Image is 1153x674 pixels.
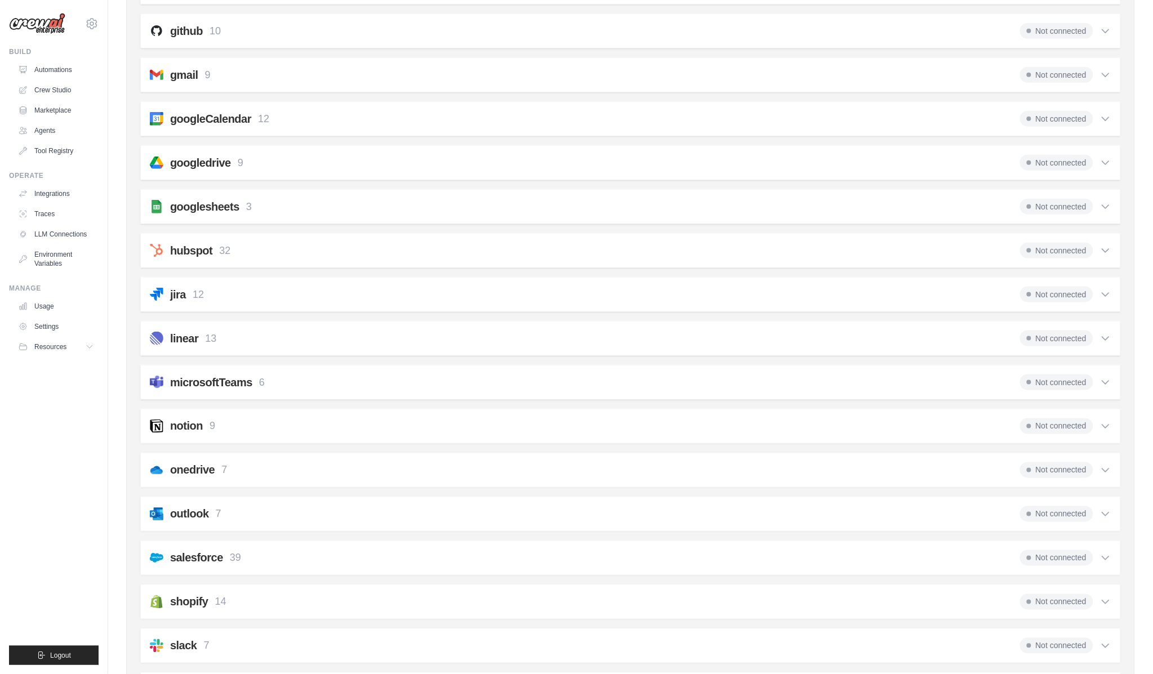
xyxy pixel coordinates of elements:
a: Environment Variables [14,246,99,273]
p: 9 [205,68,211,83]
span: Not connected [1020,374,1093,390]
span: Not connected [1020,331,1093,346]
a: Traces [14,205,99,223]
span: Logout [50,651,71,660]
span: Not connected [1020,638,1093,654]
span: Not connected [1020,550,1093,566]
button: Resources [14,338,99,356]
span: Not connected [1020,506,1093,522]
p: 9 [238,155,243,171]
h2: microsoftTeams [170,374,252,390]
p: 7 [216,507,221,522]
img: microsoftTeams.svg [150,376,163,389]
h2: jira [170,287,186,302]
img: Logo [9,13,65,34]
span: Not connected [1020,594,1093,610]
span: Resources [34,342,66,351]
span: Not connected [1020,418,1093,434]
img: googleCalendar.svg [150,112,163,126]
h2: shopify [170,594,208,610]
span: Not connected [1020,462,1093,478]
img: hubspot.svg [150,244,163,257]
h2: googlesheets [170,199,239,215]
a: Marketplace [14,101,99,119]
div: Operate [9,171,99,180]
p: 7 [221,463,227,478]
p: 10 [210,24,221,39]
img: slack.svg [150,639,163,653]
img: outlook.svg [150,507,163,521]
a: Crew Studio [14,81,99,99]
h2: github [170,23,203,39]
button: Logout [9,646,99,665]
p: 39 [230,551,241,566]
h2: onedrive [170,462,215,478]
span: Not connected [1020,199,1093,215]
h2: hubspot [170,243,212,258]
p: 9 [210,419,215,434]
span: Not connected [1020,243,1093,258]
img: notion.svg [150,419,163,433]
img: jira.svg [150,288,163,301]
img: salesforce.svg [150,551,163,565]
p: 3 [246,199,252,215]
h2: outlook [170,506,209,522]
h2: slack [170,638,197,654]
img: googlesheets.svg [150,200,163,213]
a: LLM Connections [14,225,99,243]
h2: salesforce [170,550,223,566]
h2: linear [170,331,198,346]
p: 32 [219,243,230,258]
h2: notion [170,418,203,434]
h2: googledrive [170,155,231,171]
a: Settings [14,318,99,336]
img: linear.svg [150,332,163,345]
span: Not connected [1020,155,1093,171]
span: Not connected [1020,23,1093,39]
a: Automations [14,61,99,79]
img: gmail.svg [150,68,163,82]
img: shopify.svg [150,595,163,609]
img: googledrive.svg [150,156,163,169]
img: onedrive.svg [150,463,163,477]
p: 6 [259,375,265,390]
div: Build [9,47,99,56]
a: Tool Registry [14,142,99,160]
a: Integrations [14,185,99,203]
p: 14 [215,595,226,610]
a: Agents [14,122,99,140]
span: Not connected [1020,67,1093,83]
div: Manage [9,284,99,293]
h2: gmail [170,67,198,83]
span: Not connected [1020,111,1093,127]
p: 7 [204,639,210,654]
a: Usage [14,297,99,315]
p: 12 [193,287,204,302]
img: github.svg [150,24,163,38]
p: 12 [258,111,269,127]
p: 13 [205,331,216,346]
span: Not connected [1020,287,1093,302]
h2: googleCalendar [170,111,251,127]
